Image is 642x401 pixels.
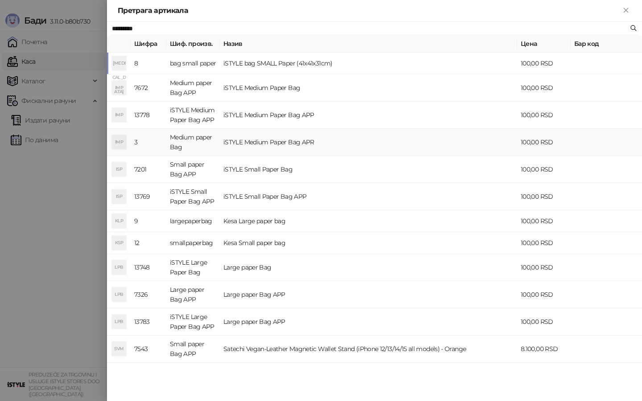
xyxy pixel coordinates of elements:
[112,315,126,329] div: LPB
[517,129,571,156] td: 100,00 RSD
[517,308,571,336] td: 100,00 RSD
[131,254,166,281] td: 13748
[131,156,166,183] td: 7201
[166,74,220,102] td: Medium paper Bag APP
[131,102,166,129] td: 13778
[517,156,571,183] td: 100,00 RSD
[220,156,517,183] td: iSTYLE Small Paper Bag
[220,35,517,53] th: Назив
[131,336,166,363] td: 7543
[166,183,220,210] td: iSTYLE Small Paper Bag APP
[166,336,220,363] td: Small paper Bag APP
[517,336,571,363] td: 8.100,00 RSD
[220,183,517,210] td: iSTYLE Small Paper Bag APP
[517,102,571,129] td: 100,00 RSD
[166,102,220,129] td: iSTYLE Medium Paper Bag APP
[517,35,571,53] th: Цена
[220,232,517,254] td: Kesa Small paper bag
[166,232,220,254] td: smallpaperbag
[517,74,571,102] td: 100,00 RSD
[131,281,166,308] td: 7326
[166,210,220,232] td: largepaperbag
[166,281,220,308] td: Large paper Bag APP
[517,254,571,281] td: 100,00 RSD
[112,56,126,70] div: [MEDICAL_DATA]
[220,254,517,281] td: Large paper Bag
[131,74,166,102] td: 7672
[220,102,517,129] td: iSTYLE Medium Paper Bag APP
[166,129,220,156] td: Medium paper Bag
[621,5,631,16] button: Close
[112,135,126,149] div: IMP
[517,210,571,232] td: 100,00 RSD
[220,336,517,363] td: Satechi Vegan-Leather Magnetic Wallet Stand (iPhone 12/13/14/15 all models) - Orange
[166,254,220,281] td: iSTYLE Large Paper Bag
[220,308,517,336] td: Large paper Bag APP
[112,162,126,176] div: ISP
[166,53,220,74] td: bag small paper
[220,210,517,232] td: Kesa Large paper bag
[112,342,126,356] div: SVM
[131,308,166,336] td: 13783
[112,287,126,302] div: LPB
[220,281,517,308] td: Large paper Bag APP
[517,232,571,254] td: 100,00 RSD
[166,35,220,53] th: Шиф. произв.
[112,236,126,250] div: KSP
[131,232,166,254] td: 12
[131,183,166,210] td: 13769
[131,35,166,53] th: Шифра
[571,35,642,53] th: Бар код
[166,308,220,336] td: iSTYLE Large Paper Bag APP
[131,210,166,232] td: 9
[112,189,126,204] div: ISP
[112,260,126,274] div: LPB
[220,129,517,156] td: iSTYLE Medium Paper Bag APR
[112,81,126,95] div: IMP
[118,5,621,16] div: Претрага артикала
[220,53,517,74] td: iSTYLE bag SMALL Paper (41x41x31cm)
[517,281,571,308] td: 100,00 RSD
[517,53,571,74] td: 100,00 RSD
[112,108,126,122] div: IMP
[131,53,166,74] td: 8
[131,129,166,156] td: 3
[220,74,517,102] td: iSTYLE Medium Paper Bag
[112,214,126,228] div: KLP
[517,183,571,210] td: 100,00 RSD
[166,156,220,183] td: Small paper Bag APP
